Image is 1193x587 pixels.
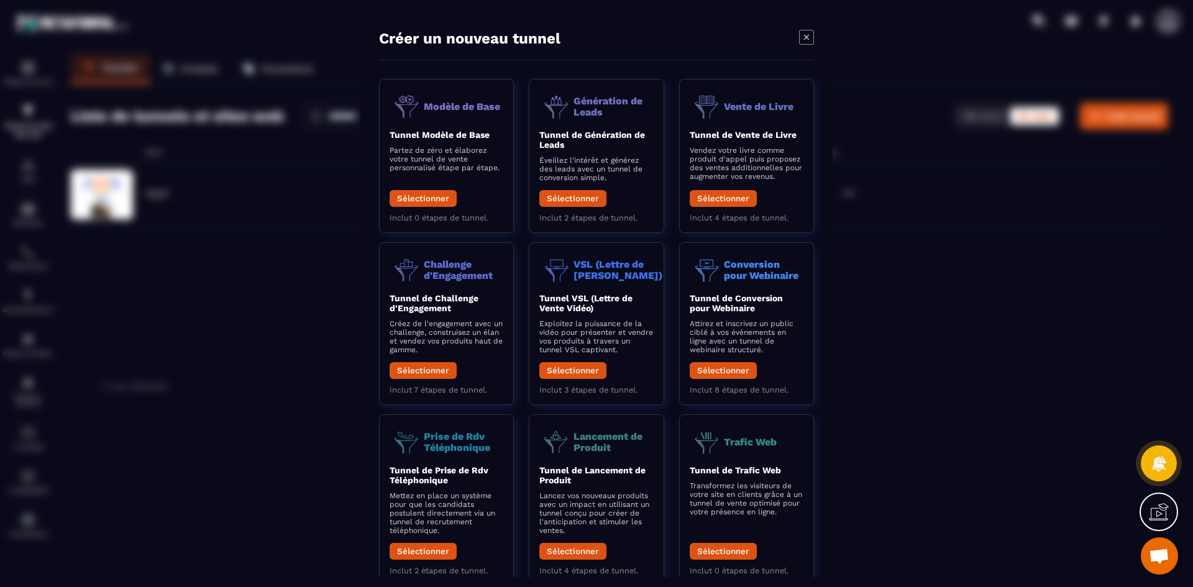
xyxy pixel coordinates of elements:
button: Sélectionner [390,189,457,206]
img: funnel-objective-icon [690,89,724,123]
b: Tunnel de Challenge d'Engagement [390,293,478,312]
p: Exploitez la puissance de la vidéo pour présenter et vendre vos produits à travers un tunnel VSL ... [539,319,653,353]
p: Inclut 2 étapes de tunnel. [539,212,653,222]
p: Challenge d'Engagement [424,258,503,280]
p: Inclut 0 étapes de tunnel. [690,565,803,575]
p: Inclut 4 étapes de tunnel. [539,565,653,575]
button: Sélectionner [539,362,606,378]
b: Tunnel Modèle de Base [390,129,490,139]
button: Sélectionner [539,542,606,559]
button: Sélectionner [690,542,757,559]
b: Tunnel de Lancement de Produit [539,465,646,485]
p: Transformez les visiteurs de votre site en clients grâce à un tunnel de vente optimisé pour votre... [690,481,803,516]
p: Trafic Web [724,436,777,447]
button: Sélectionner [690,189,757,206]
p: Partez de zéro et élaborez votre tunnel de vente personnalisé étape par étape. [390,145,503,171]
img: funnel-objective-icon [690,424,724,458]
b: Tunnel de Trafic Web [690,465,781,475]
p: Inclut 0 étapes de tunnel. [390,212,503,222]
h4: Créer un nouveau tunnel [379,29,560,47]
b: Tunnel de Vente de Livre [690,129,797,139]
b: Tunnel de Prise de Rdv Téléphonique [390,465,488,485]
p: Lancement de Produit [574,430,653,452]
p: Inclut 7 étapes de tunnel. [390,385,503,394]
p: Lancez vos nouveaux produits avec un impact en utilisant un tunnel conçu pour créer de l'anticipa... [539,491,653,534]
img: funnel-objective-icon [390,89,424,123]
b: Tunnel de Génération de Leads [539,129,645,149]
img: funnel-objective-icon [690,252,724,286]
p: Inclut 4 étapes de tunnel. [690,212,803,222]
p: Éveillez l'intérêt et générez des leads avec un tunnel de conversion simple. [539,155,653,181]
p: Génération de Leads [574,95,653,117]
img: funnel-objective-icon [539,252,574,286]
p: Vendez votre livre comme produit d'appel puis proposez des ventes additionnelles pour augmenter v... [690,145,803,180]
img: funnel-objective-icon [539,89,574,123]
p: Créez de l'engagement avec un challenge, construisez un élan et vendez vos produits haut de gamme. [390,319,503,353]
p: VSL (Lettre de [PERSON_NAME]) [574,258,662,280]
p: Modèle de Base [424,101,500,112]
button: Sélectionner [690,362,757,378]
a: Ouvrir le chat [1141,537,1178,575]
p: Inclut 3 étapes de tunnel. [539,385,653,394]
p: Vente de Livre [724,101,793,112]
p: Inclut 2 étapes de tunnel. [390,565,503,575]
img: funnel-objective-icon [390,252,424,286]
p: Mettez en place un système pour que les candidats postulent directement via un tunnel de recrutem... [390,491,503,534]
button: Sélectionner [539,189,606,206]
b: Tunnel VSL (Lettre de Vente Vidéo) [539,293,633,312]
b: Tunnel de Conversion pour Webinaire [690,293,783,312]
img: funnel-objective-icon [390,424,424,458]
button: Sélectionner [390,542,457,559]
button: Sélectionner [390,362,457,378]
img: funnel-objective-icon [539,424,574,458]
p: Inclut 8 étapes de tunnel. [690,385,803,394]
p: Prise de Rdv Téléphonique [424,430,503,452]
p: Conversion pour Webinaire [724,258,803,280]
p: Attirez et inscrivez un public ciblé à vos événements en ligne avec un tunnel de webinaire struct... [690,319,803,353]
